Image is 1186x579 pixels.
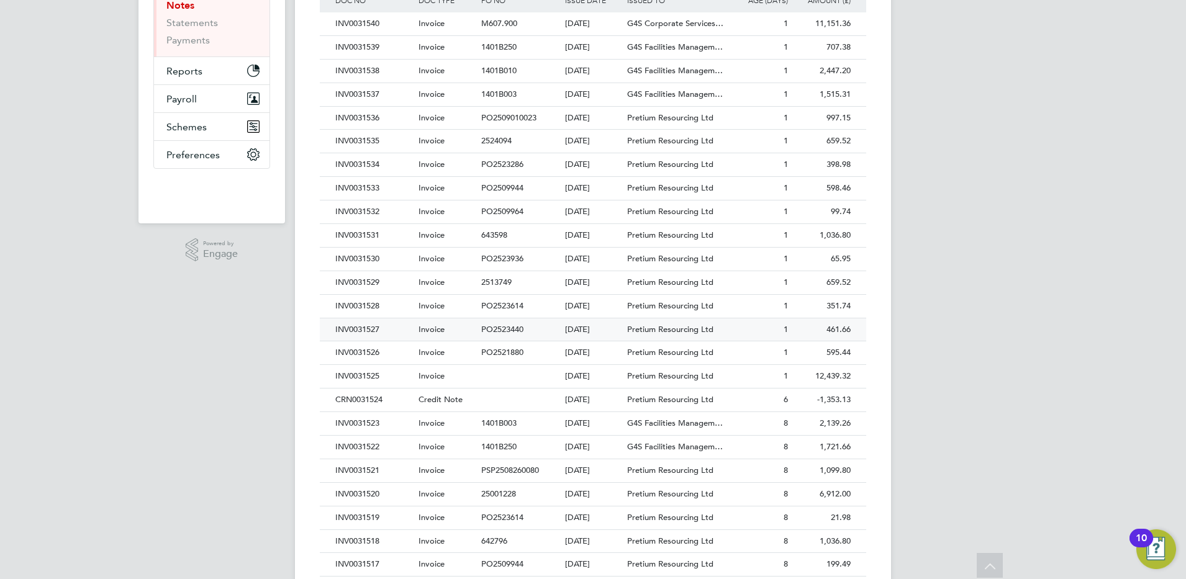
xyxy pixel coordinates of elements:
span: G4S Facilities Managem… [627,65,723,76]
span: Invoice [419,182,445,193]
button: Open Resource Center, 10 new notifications [1136,529,1176,569]
span: PO2523286 [481,159,523,169]
div: [DATE] [562,318,625,341]
span: PO2509010023 [481,112,536,123]
div: 21.98 [791,506,854,529]
span: 1 [784,347,788,357]
div: [DATE] [562,530,625,553]
div: 461.66 [791,318,854,341]
span: Invoice [419,65,445,76]
span: Credit Note [419,394,463,405]
div: 598.46 [791,177,854,200]
img: fastbook-logo-retina.png [154,181,270,201]
div: 398.98 [791,153,854,176]
span: 1 [784,230,788,240]
span: 1 [784,206,788,217]
span: Pretium Resourcing Ltd [627,465,713,475]
span: Invoice [419,324,445,334]
span: Invoice [419,159,445,169]
span: 8 [784,465,788,475]
span: Invoice [419,89,445,99]
span: 1 [784,370,788,381]
span: Pretium Resourcing Ltd [627,370,713,381]
div: INV0031521 [332,459,415,482]
span: Invoice [419,441,445,452]
span: 2524094 [481,135,512,146]
span: Preferences [166,149,220,161]
div: 707.38 [791,36,854,59]
span: Invoice [419,112,445,123]
span: PO2509944 [481,559,523,569]
div: [DATE] [562,271,625,294]
span: Invoice [419,230,445,240]
span: Invoice [419,206,445,217]
div: INV0031522 [332,436,415,459]
div: [DATE] [562,36,625,59]
div: INV0031528 [332,295,415,318]
span: 1 [784,65,788,76]
div: INV0031539 [332,36,415,59]
div: INV0031529 [332,271,415,294]
span: Pretium Resourcing Ltd [627,300,713,311]
div: [DATE] [562,506,625,529]
div: 11,151.36 [791,12,854,35]
span: Pretium Resourcing Ltd [627,135,713,146]
button: Payroll [154,85,269,112]
span: 2513749 [481,277,512,287]
span: 1401B250 [481,42,517,52]
div: [DATE] [562,130,625,153]
div: 659.52 [791,130,854,153]
div: -1,353.13 [791,388,854,411]
div: 997.15 [791,107,854,130]
div: INV0031519 [332,506,415,529]
div: INV0031533 [332,177,415,200]
span: Invoice [419,300,445,311]
span: Pretium Resourcing Ltd [627,159,713,169]
span: Payroll [166,93,197,105]
button: Reports [154,57,269,84]
span: 8 [784,559,788,569]
span: G4S Facilities Managem… [627,42,723,52]
span: 1401B003 [481,418,517,428]
span: 1 [784,89,788,99]
span: 1401B250 [481,441,517,452]
span: Pretium Resourcing Ltd [627,182,713,193]
div: 99.74 [791,200,854,223]
div: INV0031530 [332,248,415,271]
span: Pretium Resourcing Ltd [627,324,713,334]
span: Schemes [166,121,207,133]
span: PO2523614 [481,512,523,523]
span: Pretium Resourcing Ltd [627,112,713,123]
span: PO2521880 [481,347,523,357]
div: INV0031538 [332,60,415,83]
div: 2,139.26 [791,412,854,435]
div: INV0031525 [332,365,415,388]
span: Pretium Resourcing Ltd [627,536,713,546]
span: PO2523440 [481,324,523,334]
div: [DATE] [562,83,625,106]
div: [DATE] [562,341,625,364]
div: INV0031534 [332,153,415,176]
span: 8 [784,441,788,452]
div: INV0031532 [332,200,415,223]
div: [DATE] [562,177,625,200]
div: 65.95 [791,248,854,271]
div: INV0031517 [332,553,415,576]
div: INV0031518 [332,530,415,553]
div: 1,721.66 [791,436,854,459]
span: Powered by [203,238,238,249]
div: 659.52 [791,271,854,294]
span: Invoice [419,370,445,381]
div: [DATE] [562,553,625,576]
span: Invoice [419,277,445,287]
div: INV0031535 [332,130,415,153]
span: Invoice [419,465,445,475]
div: 1,515.31 [791,83,854,106]
span: Engage [203,249,238,259]
span: Pretium Resourcing Ltd [627,488,713,499]
span: G4S Facilities Managem… [627,89,723,99]
span: Pretium Resourcing Ltd [627,559,713,569]
span: Pretium Resourcing Ltd [627,512,713,523]
span: Invoice [419,488,445,499]
a: Powered byEngage [186,238,238,262]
